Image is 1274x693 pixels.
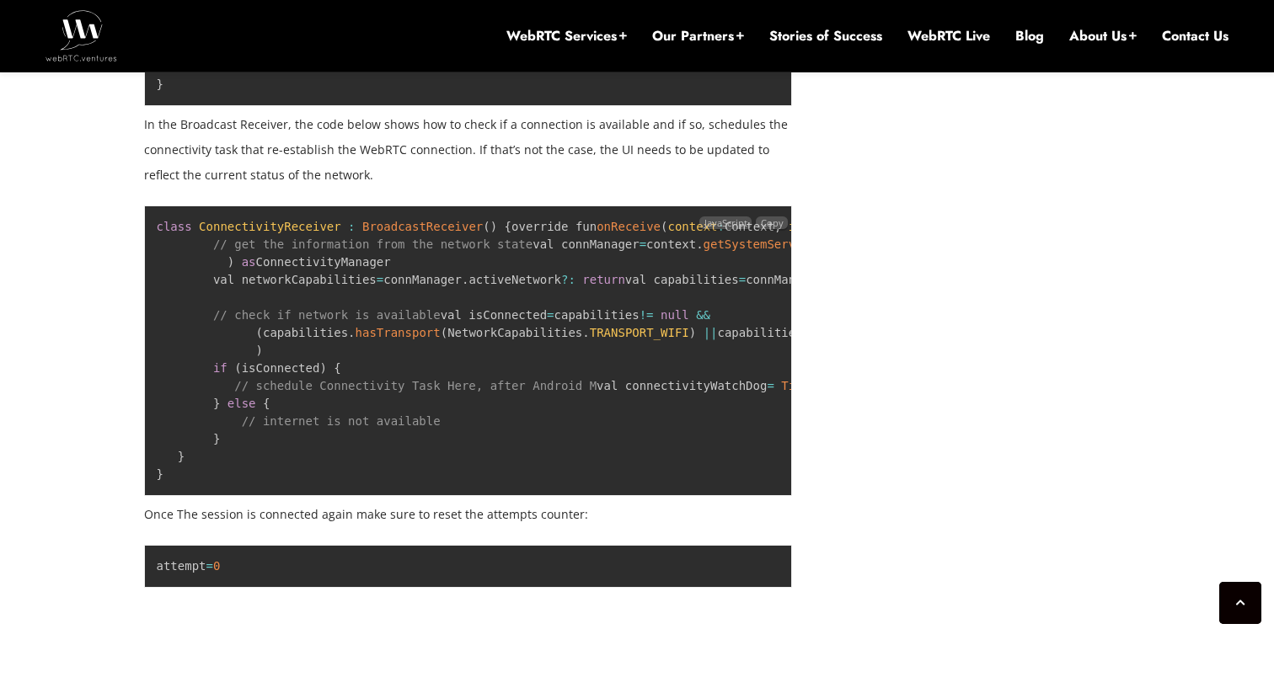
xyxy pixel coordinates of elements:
p: In the Broadcast Receiver, the code below shows how to check if a connection is available and if ... [144,112,793,188]
span: } [157,467,163,481]
span: != [640,308,654,322]
span: ConnectivityReceiver [199,220,341,233]
span: // schedule Connectivity Task Here, after Android M [234,379,597,392]
span: getSystemService [704,237,817,251]
span: ( [441,326,447,339]
span: = [547,308,554,322]
span: . [696,237,703,251]
span: } [213,432,220,445]
span: : [348,220,355,233]
a: WebRTC Live [907,27,990,45]
span: onReceive [597,220,661,233]
a: Stories of Success [769,27,882,45]
span: TRANSPORT_WIFI [590,326,689,339]
span: = [206,559,213,573]
span: . [348,326,355,339]
a: Contact Us [1162,27,1228,45]
span: && [696,308,710,322]
span: ) [490,220,497,233]
span: else [227,397,256,410]
span: } [170,60,177,73]
span: || [704,326,718,339]
span: JavaScript [699,216,752,229]
span: null [661,308,689,322]
span: ? [561,273,568,286]
a: About Us [1069,27,1137,45]
span: Timer [781,379,816,392]
code: attempt [157,559,221,573]
span: } [213,397,220,410]
span: Context Intent [667,220,881,233]
a: Our Partners [652,27,744,45]
span: = [739,273,746,286]
span: } [178,450,185,463]
span: hasTransport [356,326,441,339]
span: Copy [761,216,784,229]
span: ( [256,326,263,339]
span: . [462,273,468,286]
span: intent [789,220,832,233]
span: BroadcastReceiver [362,220,483,233]
span: ( [483,220,490,233]
span: context [667,220,717,233]
span: if [213,361,227,375]
span: ) [689,326,696,339]
span: ( [234,361,241,375]
span: : [568,273,575,286]
span: // internet is not available [242,414,441,428]
span: return [582,273,625,286]
code: override fun val connManager context Context ConnectivityManager val networkCapabilities connMana... [157,220,1180,481]
span: = [767,379,773,392]
a: Blog [1015,27,1044,45]
span: class [157,220,192,233]
span: // check if network is available [213,308,441,322]
span: ( [661,220,667,233]
button: Copy [756,216,788,229]
span: . [582,326,589,339]
span: ) [256,344,263,357]
span: 0 [213,559,220,573]
span: { [263,397,270,410]
span: { [334,361,340,375]
span: ) [227,255,234,269]
span: as [242,255,256,269]
span: ) [319,361,326,375]
img: WebRTC.ventures [45,10,117,61]
span: = [640,237,646,251]
span: // get the information from the network state [213,237,533,251]
p: Once The session is connected again make sure to reset the attempts counter: [144,502,793,527]
span: { [505,220,511,233]
span: = [377,273,383,286]
a: WebRTC Services [506,27,627,45]
span: } [157,77,163,91]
